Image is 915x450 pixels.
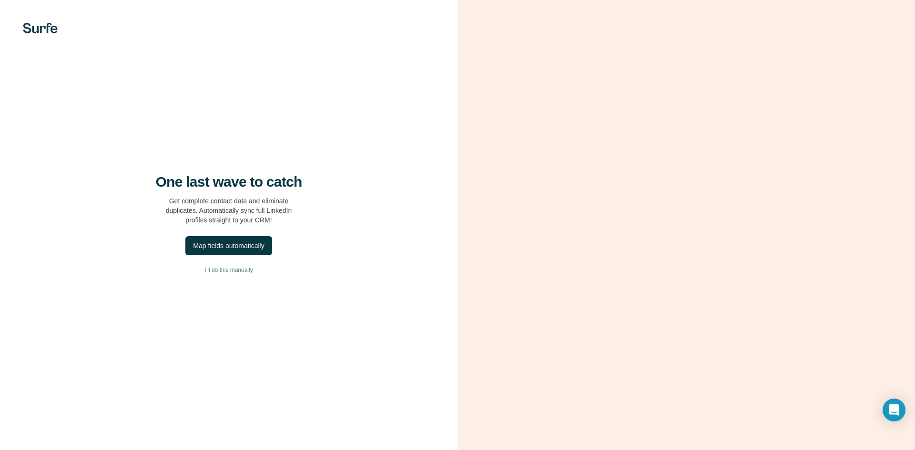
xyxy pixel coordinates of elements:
[19,263,438,277] button: I’ll do this manually
[185,236,272,255] button: Map fields automatically
[23,23,58,33] img: Surfe's logo
[156,173,302,190] h4: One last wave to catch
[166,196,292,225] p: Get complete contact data and eliminate duplicates. Automatically sync full LinkedIn profiles str...
[883,399,905,421] div: Open Intercom Messenger
[204,266,253,274] span: I’ll do this manually
[193,241,264,250] div: Map fields automatically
